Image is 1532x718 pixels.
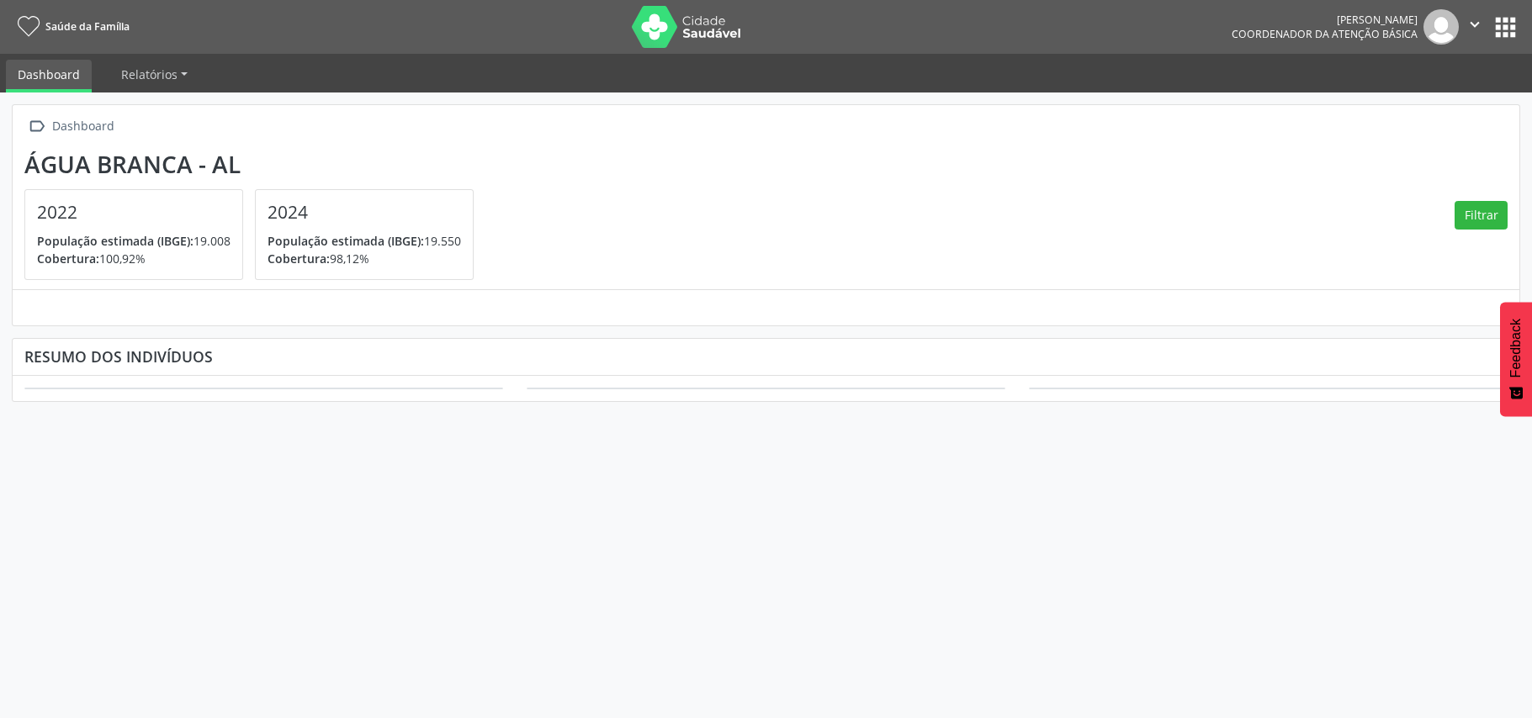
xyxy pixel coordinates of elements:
p: 100,92% [37,250,231,267]
h4: 2024 [268,202,461,223]
p: 19.008 [37,232,231,250]
div: Resumo dos indivíduos [24,347,1508,366]
button: Filtrar [1455,201,1508,230]
span: Feedback [1508,319,1524,377]
div: Água Branca - AL [24,150,485,178]
button: apps [1491,13,1520,42]
span: Relatórios [121,66,178,82]
span: Cobertura: [268,251,330,267]
a: Dashboard [6,60,92,92]
span: Coordenador da Atenção Básica [1232,27,1418,41]
span: Cobertura: [37,251,99,267]
div: [PERSON_NAME] [1232,13,1418,27]
span: População estimada (IBGE): [37,233,193,249]
button:  [1459,9,1491,45]
a:  Dashboard [24,114,117,139]
a: Relatórios [109,60,199,89]
h4: 2022 [37,202,231,223]
i:  [1466,15,1484,34]
span: População estimada (IBGE): [268,233,424,249]
i:  [24,114,49,139]
img: img [1423,9,1459,45]
p: 19.550 [268,232,461,250]
div: Dashboard [49,114,117,139]
a: Saúde da Família [12,13,130,40]
button: Feedback - Mostrar pesquisa [1500,302,1532,416]
p: 98,12% [268,250,461,267]
span: Saúde da Família [45,19,130,34]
